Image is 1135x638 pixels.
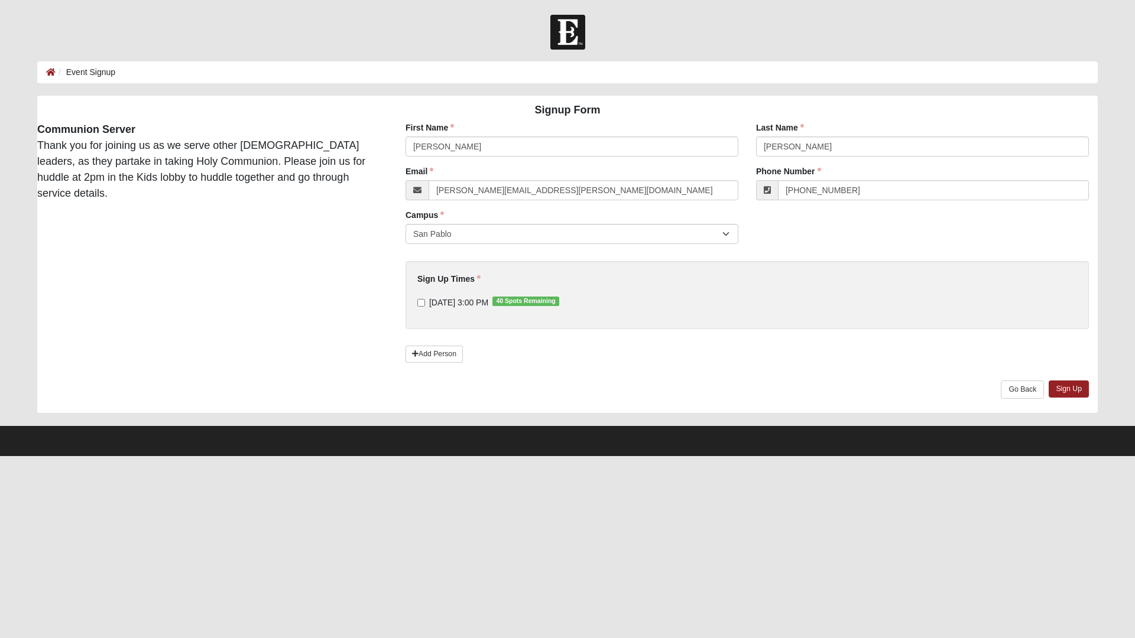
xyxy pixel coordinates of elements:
h4: Signup Form [37,104,1098,117]
a: Sign Up [1049,380,1089,398]
label: Sign Up Times [417,273,481,285]
span: 40 Spots Remaining [492,297,559,306]
div: Thank you for joining us as we serve other [DEMOGRAPHIC_DATA] leaders, as they partake in taking ... [28,122,388,201]
label: Email [406,165,433,177]
label: Last Name [756,122,804,134]
img: Church of Eleven22 Logo [550,15,585,50]
a: Add Person [406,346,463,363]
a: Go Back [1001,380,1044,399]
span: [DATE] 3:00 PM [429,298,488,307]
label: Phone Number [756,165,821,177]
strong: Communion Server [37,123,135,135]
label: First Name [406,122,454,134]
input: [DATE] 3:00 PM40 Spots Remaining [417,299,425,307]
li: Event Signup [56,66,115,79]
label: Campus [406,209,444,221]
